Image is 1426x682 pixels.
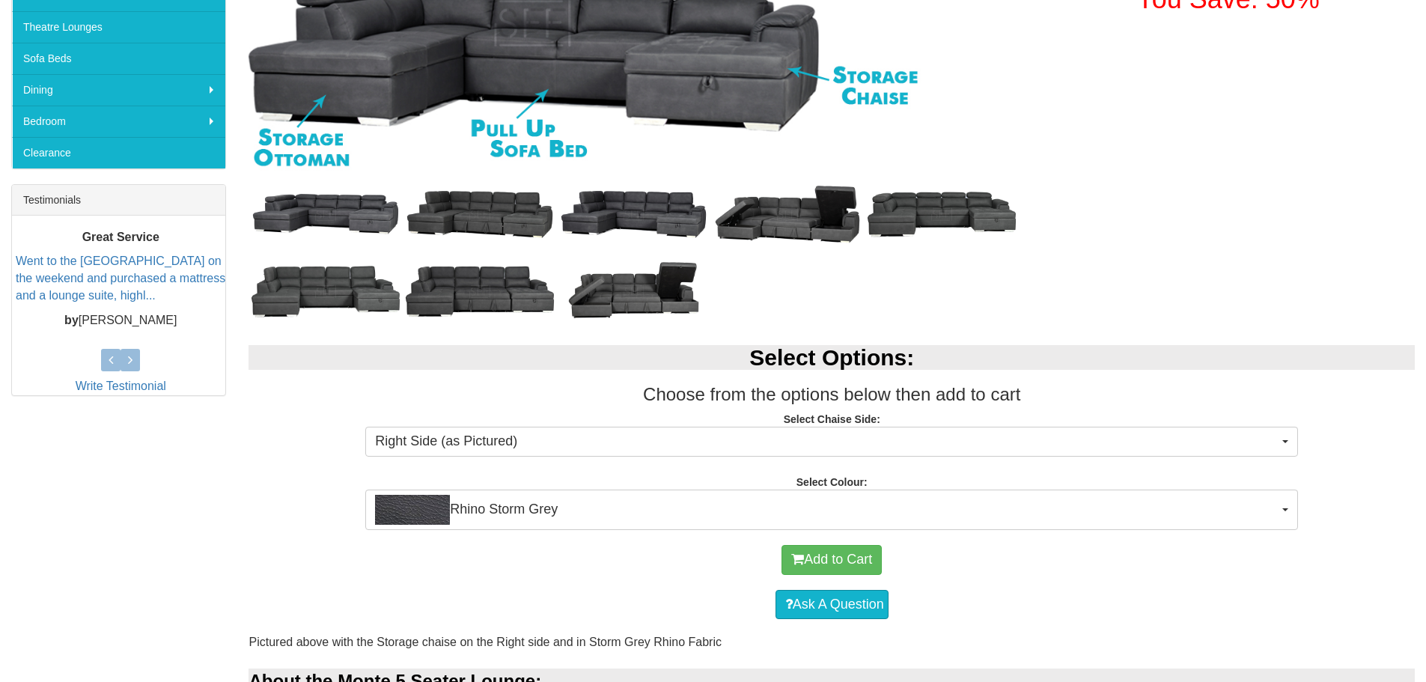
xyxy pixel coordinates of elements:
[12,74,225,106] a: Dining
[776,590,889,620] a: Ask A Question
[12,185,225,216] div: Testimonials
[375,495,450,525] img: Rhino Storm Grey
[365,490,1298,530] button: Rhino Storm GreyRhino Storm Grey
[375,495,1279,525] span: Rhino Storm Grey
[375,432,1279,451] span: Right Side (as Pictured)
[16,312,225,329] p: [PERSON_NAME]
[64,314,79,326] b: by
[76,380,166,392] a: Write Testimonial
[365,427,1298,457] button: Right Side (as Pictured)
[796,476,868,488] strong: Select Colour:
[16,255,225,302] a: Went to the [GEOGRAPHIC_DATA] on the weekend and purchased a mattress and a lounge suite, highl...
[784,413,880,425] strong: Select Chaise Side:
[249,385,1415,404] h3: Choose from the options below then add to cart
[781,545,882,575] button: Add to Cart
[12,137,225,168] a: Clearance
[12,43,225,74] a: Sofa Beds
[749,345,914,370] b: Select Options:
[82,231,159,243] b: Great Service
[12,106,225,137] a: Bedroom
[12,11,225,43] a: Theatre Lounges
